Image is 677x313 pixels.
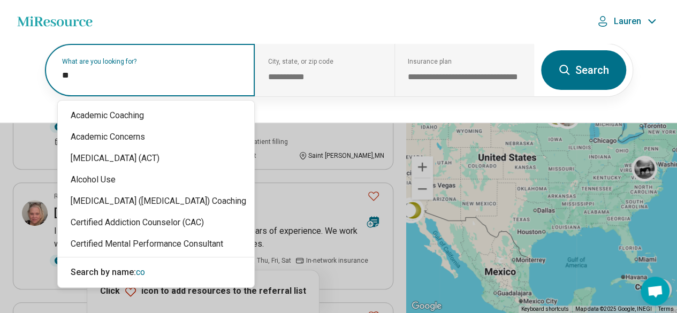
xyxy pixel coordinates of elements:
[541,50,626,90] button: Search
[613,16,641,27] p: Lauren
[641,277,670,306] div: Open chat
[58,190,254,212] div: [MEDICAL_DATA] ([MEDICAL_DATA]) Coaching
[58,212,254,233] div: Certified Addiction Counselor (CAC)
[58,105,254,126] div: Academic Coaching
[58,148,254,169] div: [MEDICAL_DATA] (ACT)
[58,233,254,255] div: Certified Mental Performance Consultant
[62,58,242,65] label: What are you looking for?
[58,126,254,148] div: Academic Concerns
[136,267,145,277] span: co
[58,169,254,190] div: Alcohol Use
[71,267,136,277] span: Search by name:
[58,101,254,287] div: Suggestions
